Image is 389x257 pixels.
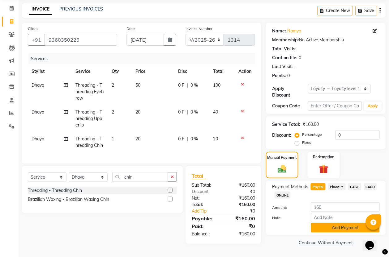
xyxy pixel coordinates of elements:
[112,109,114,115] span: 2
[191,82,198,89] span: 0 %
[287,73,290,79] div: 0
[28,64,72,78] th: Stylist
[224,231,260,238] div: ₹160.00
[272,132,291,139] div: Discount:
[213,109,218,115] span: 40
[272,55,297,61] div: Card on file:
[363,232,383,251] iframe: chat widget
[209,64,235,78] th: Total
[224,222,260,230] div: ₹0
[364,102,382,111] button: Apply
[135,109,140,115] span: 20
[187,182,224,189] div: Sub Total:
[187,109,188,115] span: |
[28,196,109,203] div: Brazilian Waxing - Brazilian Waxing Chin
[287,28,301,34] a: Ramya
[75,109,102,128] span: Threading - Threading Upperlip
[28,187,82,194] div: Threading - Threading Chin
[126,26,135,31] label: Date
[132,64,174,78] th: Price
[112,172,168,182] input: Search or Scan
[272,64,293,70] div: Last Visit:
[32,136,44,142] span: Dhaya
[364,183,377,190] span: CARD
[224,195,260,201] div: ₹160.00
[28,34,45,46] button: +91
[267,205,306,210] label: Amount:
[28,26,38,31] label: Client
[112,136,114,142] span: 1
[135,82,140,88] span: 50
[272,121,300,128] div: Service Total:
[272,85,308,98] div: Apply Discount
[302,132,322,137] label: Percentage
[302,140,311,145] label: Fixed
[224,189,260,195] div: ₹0
[178,82,185,89] span: 0 F
[191,109,198,115] span: 0 %
[28,53,260,64] div: Services
[187,222,224,230] div: Paid:
[213,82,220,88] span: 100
[308,101,362,111] input: Enter Offer / Coupon Code
[187,195,224,201] div: Net:
[348,183,361,190] span: CASH
[178,109,185,115] span: 0 F
[187,208,229,214] a: Add Tip
[187,189,224,195] div: Discount:
[272,46,297,52] div: Total Visits:
[187,215,224,222] div: Payable:
[224,182,260,189] div: ₹160.00
[59,6,103,12] a: PREVIOUS INVOICES
[267,240,385,247] a: Continue Without Payment
[224,215,260,222] div: ₹160.00
[311,202,380,212] input: Amount
[178,136,185,142] span: 0 F
[311,223,380,233] button: Add Payment
[75,82,104,101] span: Threading - Threading Eyebrow
[175,64,210,78] th: Disc
[45,34,117,46] input: Search by Name/Mobile/Email/Code
[311,213,380,222] input: Add Note
[187,201,224,208] div: Total:
[328,183,346,190] span: PhonePe
[313,154,334,160] label: Redemption
[272,28,286,34] div: Name:
[192,173,206,179] span: Total
[294,64,296,70] div: -
[311,183,326,190] span: PayTM
[275,164,289,174] img: _cash.svg
[112,82,114,88] span: 2
[213,136,218,142] span: 20
[316,164,331,175] img: _gift.svg
[187,231,224,238] div: Balance :
[299,55,301,61] div: 0
[135,136,140,142] span: 20
[187,82,188,89] span: |
[187,136,188,142] span: |
[32,109,44,115] span: Dhaya
[272,103,308,109] div: Coupon Code
[186,26,212,31] label: Invoice Number
[191,136,198,142] span: 0 %
[318,6,353,15] button: Create New
[108,64,132,78] th: Qty
[75,136,103,148] span: Threading - Threading Chin
[356,6,377,15] button: Save
[272,184,308,190] span: Payment Methods
[235,64,255,78] th: Action
[29,4,52,15] a: INVOICE
[267,215,306,221] label: Note:
[72,64,108,78] th: Service
[224,201,260,208] div: ₹160.00
[267,155,297,160] label: Manual Payment
[272,73,286,79] div: Points:
[272,37,299,43] div: Membership:
[229,208,260,214] div: ₹0
[275,192,291,199] span: ONLINE
[272,37,380,43] div: No Active Membership
[32,82,44,88] span: Dhaya
[303,121,319,128] div: ₹160.00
